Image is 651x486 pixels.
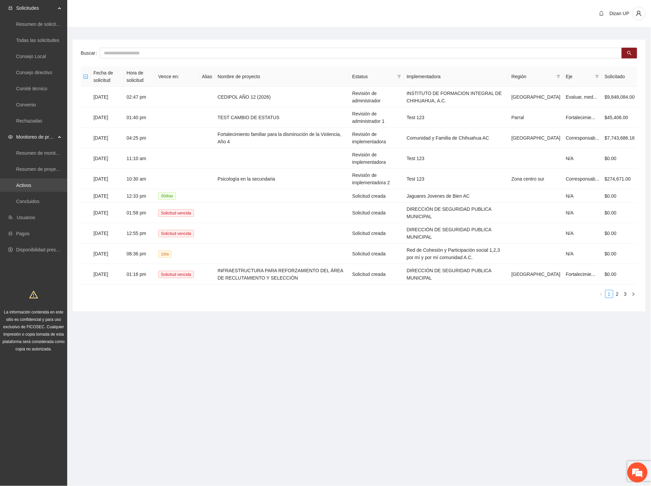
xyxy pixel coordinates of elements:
[602,128,638,148] td: $7,743,686.16
[602,148,638,169] td: $0.00
[16,183,31,188] a: Activos
[158,209,194,217] span: Solicitud vencida
[91,244,124,264] td: [DATE]
[599,292,603,296] span: left
[404,148,509,169] td: Test 123
[124,66,156,87] th: Hora de solicitud
[509,169,563,189] td: Zona centro sur
[629,290,638,298] button: right
[81,48,100,58] label: Buscar
[404,107,509,128] td: Test 123
[566,176,600,182] span: Corresponsab...
[350,203,404,223] td: Solicitud creada
[158,230,194,237] span: Solicitud vencida
[8,135,13,139] span: eye
[512,73,554,80] span: Región
[124,107,156,128] td: 01:40 pm
[91,264,124,285] td: [DATE]
[124,128,156,148] td: 04:25 pm
[124,169,156,189] td: 10:30 am
[404,189,509,203] td: Jaguares Jovenes de Bien AC
[16,70,52,75] a: Consejo directivo
[602,66,638,87] th: Solicitado
[16,118,42,124] a: Rechazadas
[83,74,88,79] span: minus-square
[39,90,93,157] span: Estamos en línea.
[509,128,563,148] td: [GEOGRAPHIC_DATA]
[124,87,156,107] td: 02:47 pm
[594,71,601,82] span: filter
[91,189,124,203] td: [DATE]
[606,290,613,298] a: 1
[124,148,156,169] td: 11:10 am
[563,148,602,169] td: N/A
[509,107,563,128] td: Parral
[602,189,638,203] td: $0.00
[16,38,59,43] a: Todas las solicitudes
[124,244,156,264] td: 08:36 pm
[158,192,176,200] span: 30 día s
[350,189,404,203] td: Solicitud creada
[124,203,156,223] td: 01:58 pm
[566,94,597,100] span: Evaluar, med...
[215,169,350,189] td: Psicología en la secundaria
[632,7,646,20] button: user
[602,223,638,244] td: $0.00
[397,75,401,79] span: filter
[91,87,124,107] td: [DATE]
[124,189,156,203] td: 12:33 pm
[16,86,47,91] a: Comité técnico
[91,148,124,169] td: [DATE]
[602,169,638,189] td: $274,671.00
[35,34,113,43] div: Chatee con nosotros ahora
[602,244,638,264] td: $0.00
[91,128,124,148] td: [DATE]
[16,199,39,204] a: Concluidos
[16,102,36,107] a: Convenio
[350,148,404,169] td: Revisión de implementadora
[566,115,596,120] span: Fortalecimie...
[156,66,199,87] th: Vence en:
[350,264,404,285] td: Solicitud creada
[563,189,602,203] td: N/A
[597,290,605,298] li: Previous Page
[16,231,30,236] a: Pagos
[563,203,602,223] td: N/A
[566,135,600,141] span: Corresponsab...
[110,3,126,19] div: Minimizar ventana de chat en vivo
[566,272,596,277] span: Fortalecimie...
[3,310,65,351] span: La información contenida en este sitio es confidencial y para uso exclusivo de FICOSEC. Cualquier...
[91,107,124,128] td: [DATE]
[158,250,171,258] span: 1 día
[404,169,509,189] td: Test 123
[16,21,92,27] a: Resumen de solicitudes por aprobar
[566,73,593,80] span: Eje
[509,264,563,285] td: [GEOGRAPHIC_DATA]
[350,223,404,244] td: Solicitud creada
[91,223,124,244] td: [DATE]
[602,107,638,128] td: $45,406.00
[563,244,602,264] td: N/A
[596,8,607,19] button: bell
[17,215,35,220] a: Usuarios
[597,290,605,298] button: left
[622,290,629,298] a: 3
[91,66,124,87] th: Fecha de solicitud
[404,223,509,244] td: DIRECCIÓN DE SEGURIDAD PUBLICA MUNICIPAL
[621,290,629,298] li: 3
[622,48,637,58] button: search
[632,292,636,296] span: right
[29,290,38,299] span: warning
[595,75,599,79] span: filter
[629,290,638,298] li: Next Page
[16,1,56,15] span: Solicitudes
[633,10,645,16] span: user
[350,87,404,107] td: Revisión de administrador
[404,128,509,148] td: Comunidad y Familia de Chihuahua AC
[8,6,13,10] span: inbox
[605,290,613,298] li: 1
[610,11,629,16] span: Dizan UP
[396,71,403,82] span: filter
[91,203,124,223] td: [DATE]
[16,54,46,59] a: Consejo Local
